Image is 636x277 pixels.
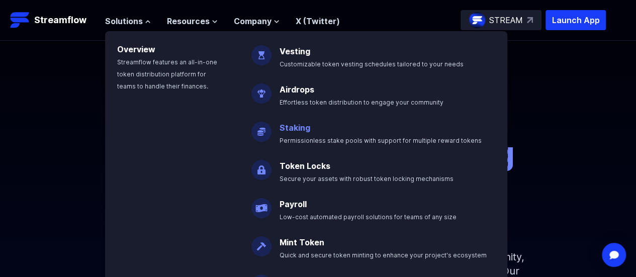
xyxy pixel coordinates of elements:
[117,58,217,90] span: Streamflow features an all-in-one token distribution platform for teams to handle their finances.
[34,13,86,27] p: Streamflow
[10,10,95,30] a: Streamflow
[251,152,271,180] img: Token Locks
[280,137,482,144] span: Permissionless stake pools with support for multiple reward tokens
[117,44,155,54] a: Overview
[546,10,606,30] button: Launch App
[105,15,151,27] button: Solutions
[280,199,307,209] a: Payroll
[234,15,280,27] button: Company
[167,15,210,27] span: Resources
[469,12,485,28] img: streamflow-logo-circle.png
[280,213,457,221] span: Low-cost automated payroll solutions for teams of any size
[234,15,271,27] span: Company
[280,251,487,259] span: Quick and secure token minting to enhance your project's ecosystem
[280,123,310,133] a: Staking
[105,15,143,27] span: Solutions
[489,14,523,26] p: STREAM
[280,60,464,68] span: Customizable token vesting schedules tailored to your needs
[296,16,340,26] a: X (Twitter)
[251,114,271,142] img: Staking
[280,84,314,95] a: Airdrops
[251,37,271,65] img: Vesting
[251,228,271,256] img: Mint Token
[461,10,541,30] a: STREAM
[280,237,324,247] a: Mint Token
[280,161,330,171] a: Token Locks
[527,17,533,23] img: top-right-arrow.svg
[40,105,597,121] p: Drive incentives
[280,46,310,56] a: Vesting
[280,99,443,106] span: Effortless token distribution to engage your community
[280,175,453,182] span: Secure your assets with robust token locking mechanisms
[10,10,30,30] img: Streamflow Logo
[251,75,271,104] img: Airdrops
[92,137,544,234] p: Launch a smooth experience for your community
[602,243,626,267] div: Open Intercom Messenger
[251,190,271,218] img: Payroll
[167,15,218,27] button: Resources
